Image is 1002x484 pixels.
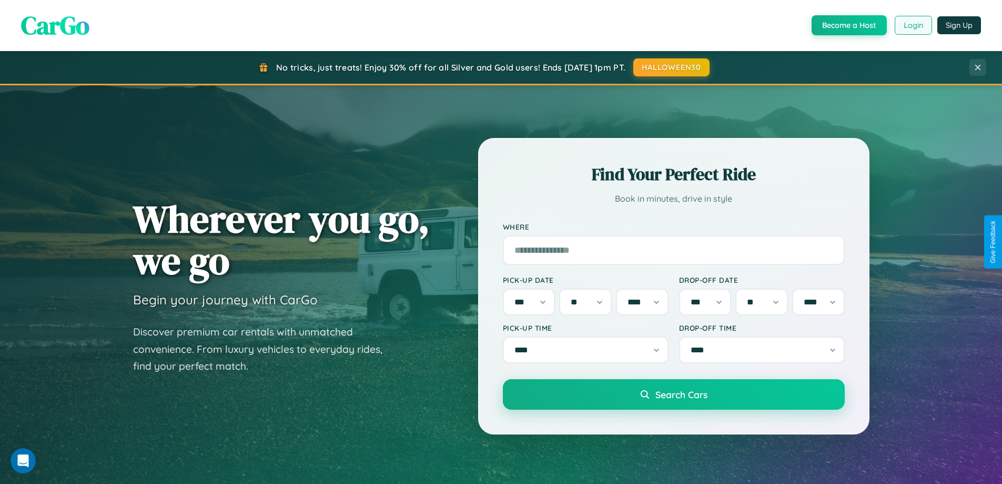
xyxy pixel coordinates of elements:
[133,198,430,281] h1: Wherever you go, we go
[133,323,396,375] p: Discover premium car rentals with unmatched convenience. From luxury vehicles to everyday rides, ...
[679,323,845,332] label: Drop-off Time
[503,191,845,206] p: Book in minutes, drive in style
[503,323,669,332] label: Pick-up Time
[11,448,36,473] iframe: Intercom live chat
[21,8,89,43] span: CarGo
[679,275,845,284] label: Drop-off Date
[895,16,932,35] button: Login
[937,16,981,34] button: Sign Up
[503,163,845,186] h2: Find Your Perfect Ride
[633,58,710,76] button: HALLOWEEN30
[276,62,625,73] span: No tricks, just treats! Enjoy 30% off for all Silver and Gold users! Ends [DATE] 1pm PT.
[503,222,845,231] label: Where
[503,275,669,284] label: Pick-up Date
[812,15,887,35] button: Become a Host
[503,379,845,410] button: Search Cars
[133,292,318,308] h3: Begin your journey with CarGo
[989,221,997,263] div: Give Feedback
[655,389,707,400] span: Search Cars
